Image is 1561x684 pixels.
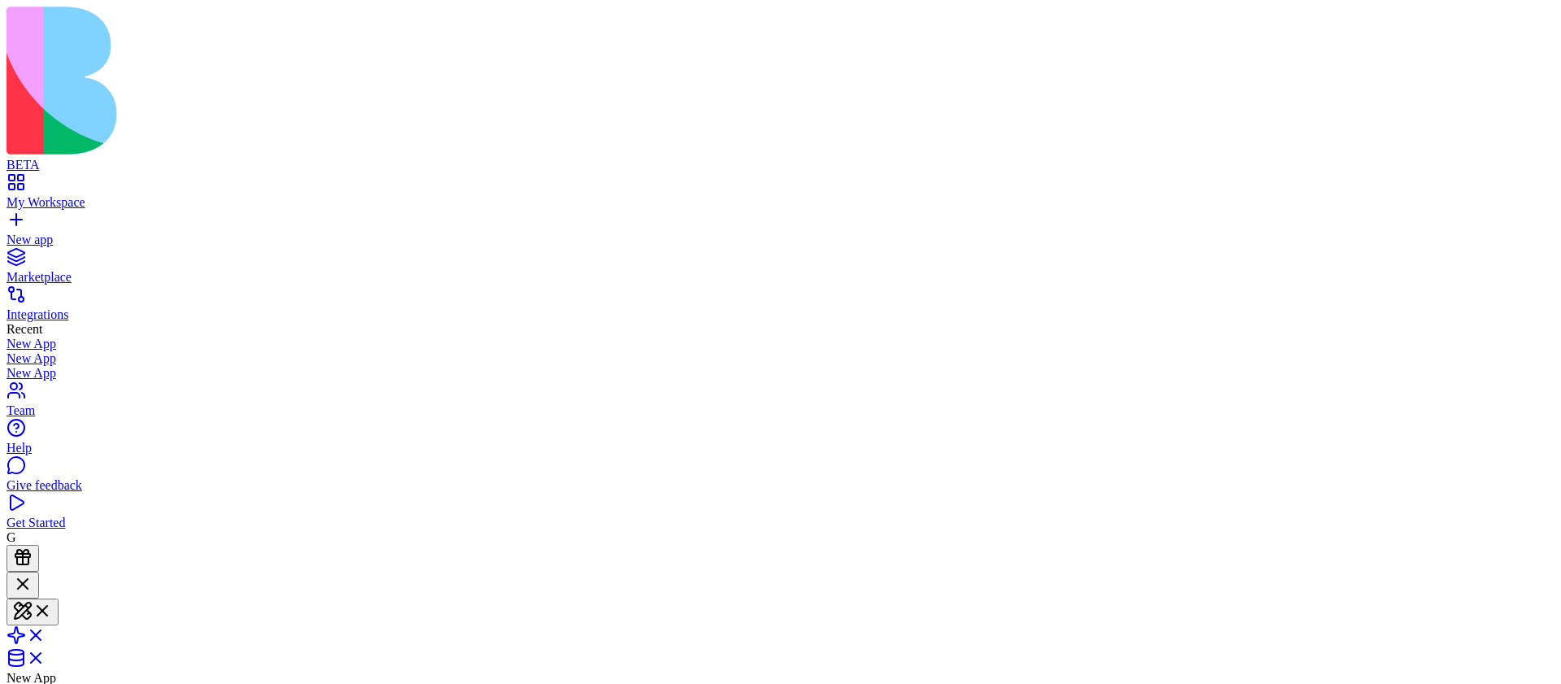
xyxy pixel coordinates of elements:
div: New app [7,233,1554,247]
a: New App [7,366,1554,381]
div: Integrations [7,307,1554,322]
div: My Workspace [7,195,1554,210]
a: Get Started [7,501,1554,530]
div: Give feedback [7,478,1554,493]
div: Marketplace [7,270,1554,285]
img: logo [7,7,660,155]
a: New app [7,218,1554,247]
a: BETA [7,143,1554,172]
a: Team [7,389,1554,418]
div: BETA [7,158,1554,172]
a: My Workspace [7,181,1554,210]
a: Give feedback [7,464,1554,493]
div: Help [7,441,1554,455]
a: New App [7,337,1554,351]
a: Marketplace [7,255,1554,285]
a: Integrations [7,293,1554,322]
span: G [7,530,16,544]
span: Recent [7,322,42,336]
div: Get Started [7,516,1554,530]
a: New App [7,351,1554,366]
a: Help [7,426,1554,455]
div: Team [7,403,1554,418]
